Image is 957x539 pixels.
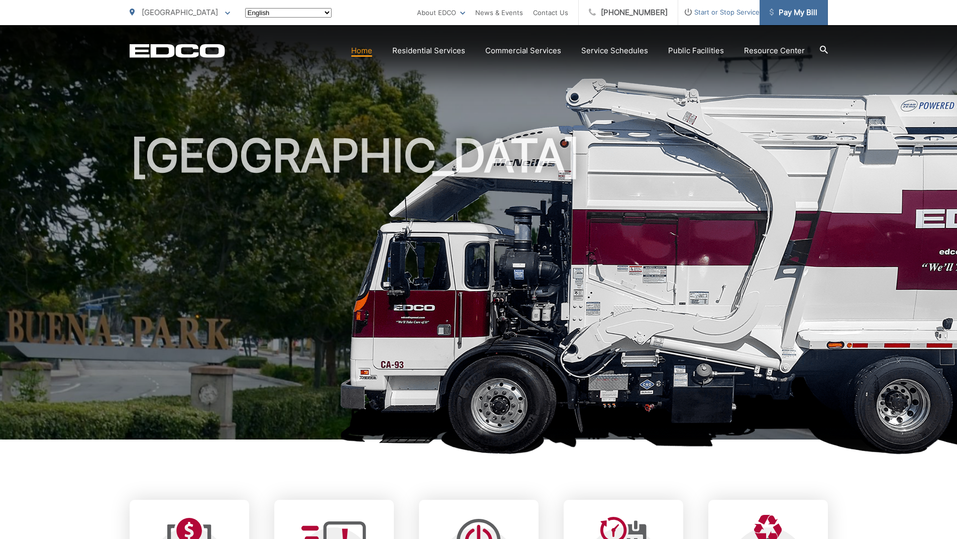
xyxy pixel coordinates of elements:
[142,8,218,17] span: [GEOGRAPHIC_DATA]
[533,7,568,19] a: Contact Us
[668,45,724,57] a: Public Facilities
[392,45,465,57] a: Residential Services
[744,45,805,57] a: Resource Center
[770,7,817,19] span: Pay My Bill
[417,7,465,19] a: About EDCO
[581,45,648,57] a: Service Schedules
[130,131,828,449] h1: [GEOGRAPHIC_DATA]
[245,8,332,18] select: Select a language
[130,44,225,58] a: EDCD logo. Return to the homepage.
[475,7,523,19] a: News & Events
[485,45,561,57] a: Commercial Services
[351,45,372,57] a: Home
